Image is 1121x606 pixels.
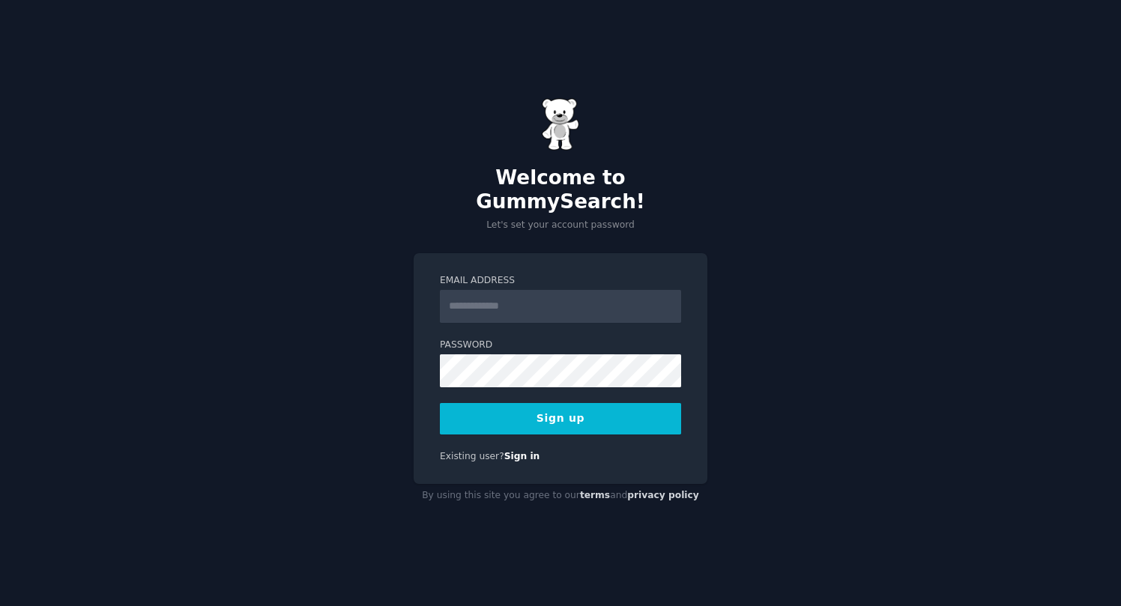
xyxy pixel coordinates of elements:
h2: Welcome to GummySearch! [414,166,707,213]
a: Sign in [504,451,540,461]
div: By using this site you agree to our and [414,484,707,508]
span: Existing user? [440,451,504,461]
p: Let's set your account password [414,219,707,232]
a: terms [580,490,610,500]
label: Password [440,339,681,352]
img: Gummy Bear [542,98,579,151]
label: Email Address [440,274,681,288]
button: Sign up [440,403,681,434]
a: privacy policy [627,490,699,500]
